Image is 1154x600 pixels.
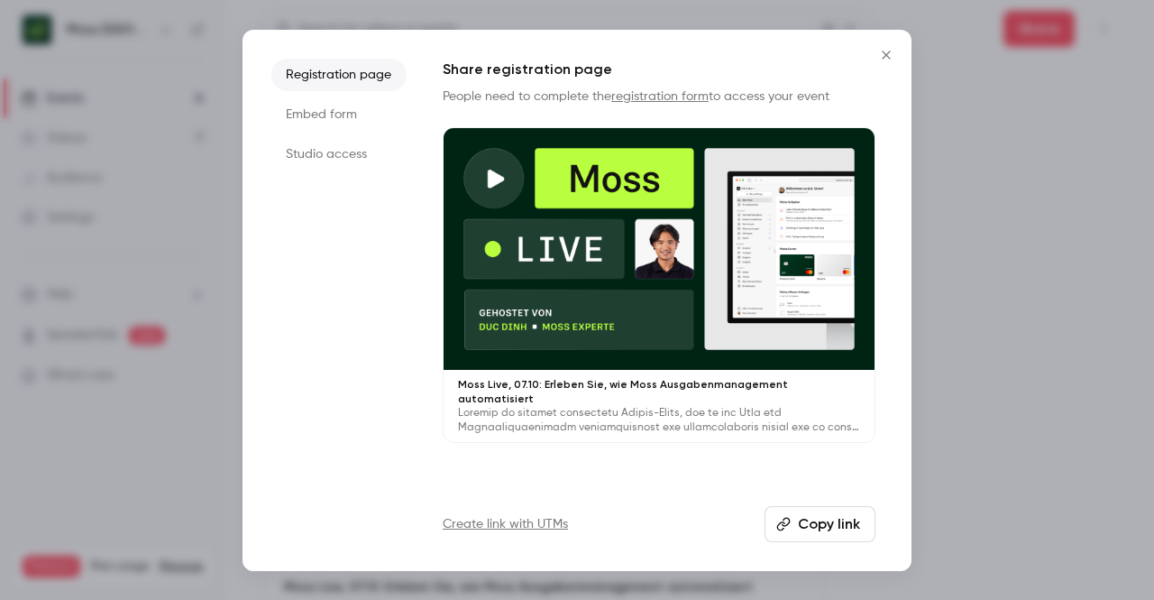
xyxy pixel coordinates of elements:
a: Create link with UTMs [443,515,568,533]
button: Copy link [765,506,875,542]
h1: Share registration page [443,59,875,80]
button: Close [868,37,904,73]
li: Registration page [271,59,407,91]
li: Studio access [271,138,407,171]
p: People need to complete the to access your event [443,88,875,106]
a: Moss Live, 07.10: Erleben Sie, wie Moss Ausgabenmanagement automatisiertLoremip do sitamet consec... [443,127,875,444]
p: Moss Live, 07.10: Erleben Sie, wie Moss Ausgabenmanagement automatisiert [458,377,860,406]
a: registration form [611,90,709,103]
p: Loremip do sitamet consectetu Adipis-Elits, doe te inc Utla etd Magnaaliquaenimadm veniamquisnost... [458,406,860,435]
li: Embed form [271,98,407,131]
